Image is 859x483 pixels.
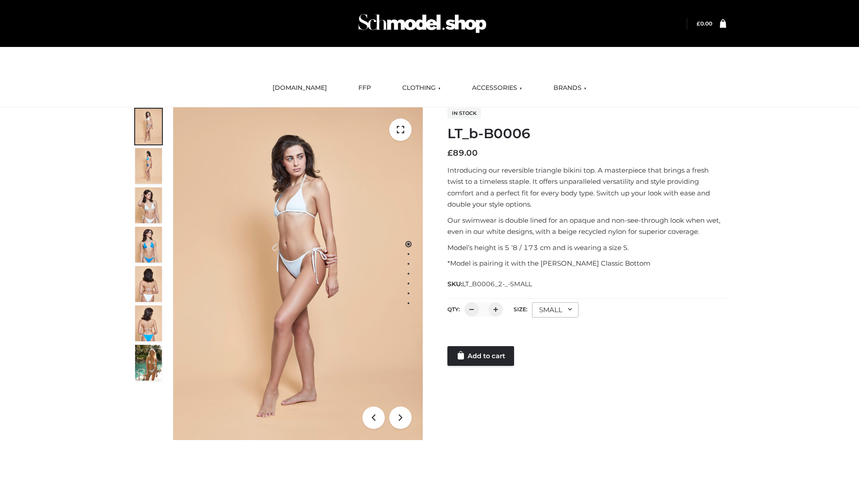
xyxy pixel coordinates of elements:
[547,78,593,98] a: BRANDS
[352,78,378,98] a: FFP
[697,20,712,27] a: £0.00
[447,258,726,269] p: *Model is pairing it with the [PERSON_NAME] Classic Bottom
[395,78,447,98] a: CLOTHING
[135,305,162,341] img: ArielClassicBikiniTop_CloudNine_AzureSky_OW114ECO_8-scaled.jpg
[447,126,726,142] h1: LT_b-B0006
[447,279,533,289] span: SKU:
[135,345,162,381] img: Arieltop_CloudNine_AzureSky2.jpg
[447,346,514,366] a: Add to cart
[447,108,481,119] span: In stock
[135,148,162,184] img: ArielClassicBikiniTop_CloudNine_AzureSky_OW114ECO_2-scaled.jpg
[514,306,527,313] label: Size:
[447,215,726,237] p: Our swimwear is double lined for an opaque and non-see-through look when wet, even in our white d...
[355,6,489,41] img: Schmodel Admin 964
[697,20,712,27] bdi: 0.00
[135,227,162,263] img: ArielClassicBikiniTop_CloudNine_AzureSky_OW114ECO_4-scaled.jpg
[135,187,162,223] img: ArielClassicBikiniTop_CloudNine_AzureSky_OW114ECO_3-scaled.jpg
[465,78,529,98] a: ACCESSORIES
[462,280,532,288] span: LT_B0006_2-_-SMALL
[447,148,453,158] span: £
[173,107,423,440] img: ArielClassicBikiniTop_CloudNine_AzureSky_OW114ECO_1
[447,306,460,313] label: QTY:
[447,165,726,210] p: Introducing our reversible triangle bikini top. A masterpiece that brings a fresh twist to a time...
[532,302,578,318] div: SMALL
[447,148,478,158] bdi: 89.00
[266,78,334,98] a: [DOMAIN_NAME]
[447,242,726,254] p: Model’s height is 5 ‘8 / 173 cm and is wearing a size S.
[135,109,162,144] img: ArielClassicBikiniTop_CloudNine_AzureSky_OW114ECO_1-scaled.jpg
[697,20,700,27] span: £
[135,266,162,302] img: ArielClassicBikiniTop_CloudNine_AzureSky_OW114ECO_7-scaled.jpg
